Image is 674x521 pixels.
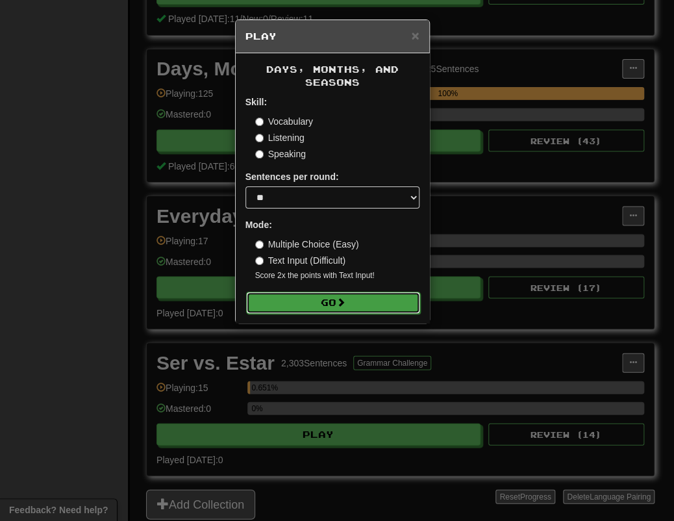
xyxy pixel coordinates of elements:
button: Go [246,292,420,314]
span: Days, Months, and Seasons [266,64,399,88]
label: Vocabulary [255,115,313,128]
label: Multiple Choice (Easy) [255,238,359,251]
label: Listening [255,131,305,144]
strong: Skill: [245,97,267,107]
small: Score 2x the points with Text Input ! [255,270,419,281]
input: Speaking [255,150,264,159]
label: Speaking [255,147,306,160]
span: × [411,28,419,43]
input: Listening [255,134,264,142]
button: Close [411,29,419,42]
strong: Mode: [245,220,272,230]
input: Text Input (Difficult) [255,257,264,265]
h5: Play [245,30,419,43]
input: Multiple Choice (Easy) [255,240,264,249]
label: Text Input (Difficult) [255,254,346,267]
label: Sentences per round: [245,170,339,183]
input: Vocabulary [255,118,264,126]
